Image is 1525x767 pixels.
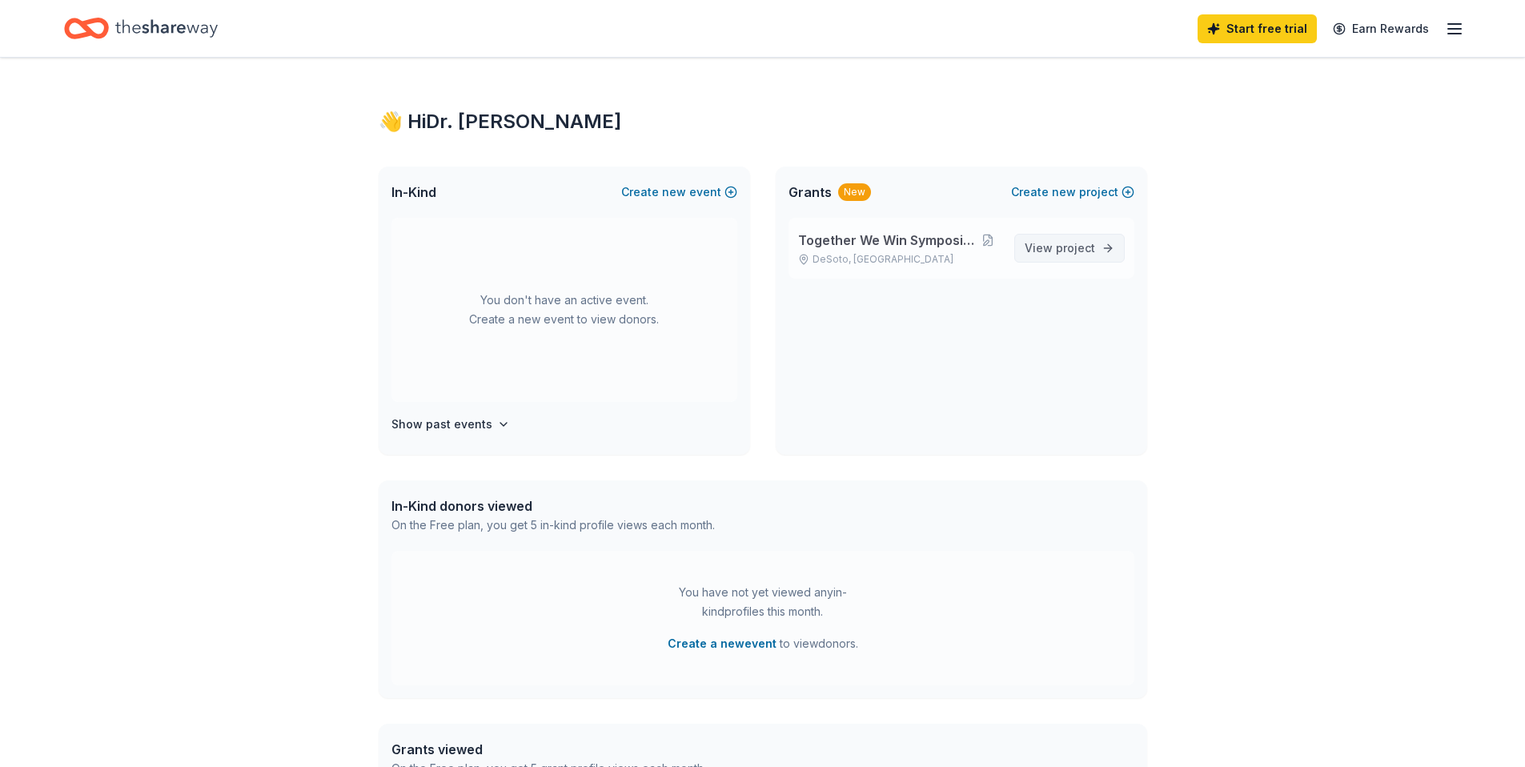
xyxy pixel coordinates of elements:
a: Start free trial [1198,14,1317,43]
div: 👋 Hi Dr. [PERSON_NAME] [379,109,1147,135]
span: project [1056,241,1095,255]
div: In-Kind donors viewed [391,496,715,516]
a: Home [64,10,218,47]
a: Earn Rewards [1323,14,1439,43]
a: View project [1014,234,1125,263]
button: Create a newevent [668,634,777,653]
div: You have not yet viewed any in-kind profiles this month. [663,583,863,621]
h4: Show past events [391,415,492,434]
span: In-Kind [391,183,436,202]
button: Show past events [391,415,510,434]
span: View [1025,239,1095,258]
div: New [838,183,871,201]
span: to view donors . [668,634,858,653]
span: new [662,183,686,202]
button: Createnewproject [1011,183,1134,202]
button: Createnewevent [621,183,737,202]
span: new [1052,183,1076,202]
div: You don't have an active event. Create a new event to view donors. [391,218,737,402]
span: Grants [789,183,832,202]
div: Grants viewed [391,740,706,759]
div: On the Free plan, you get 5 in-kind profile views each month. [391,516,715,535]
p: DeSoto, [GEOGRAPHIC_DATA] [798,253,1001,266]
span: Together We Win Symposium 2025 [798,231,976,250]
